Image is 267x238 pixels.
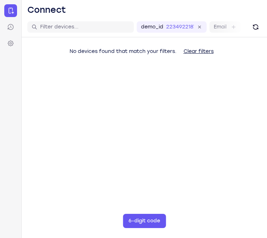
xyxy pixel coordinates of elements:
[4,37,17,50] a: Settings
[4,4,17,17] a: Connect
[123,214,166,228] button: 6-digit code
[214,23,227,31] label: Email
[27,4,66,16] h1: Connect
[250,21,261,33] button: Refresh
[141,23,163,31] label: demo_id
[4,21,17,33] a: Sessions
[178,44,219,59] button: Clear filters
[70,48,176,54] span: No devices found that match your filters.
[40,23,130,31] input: Filter devices...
